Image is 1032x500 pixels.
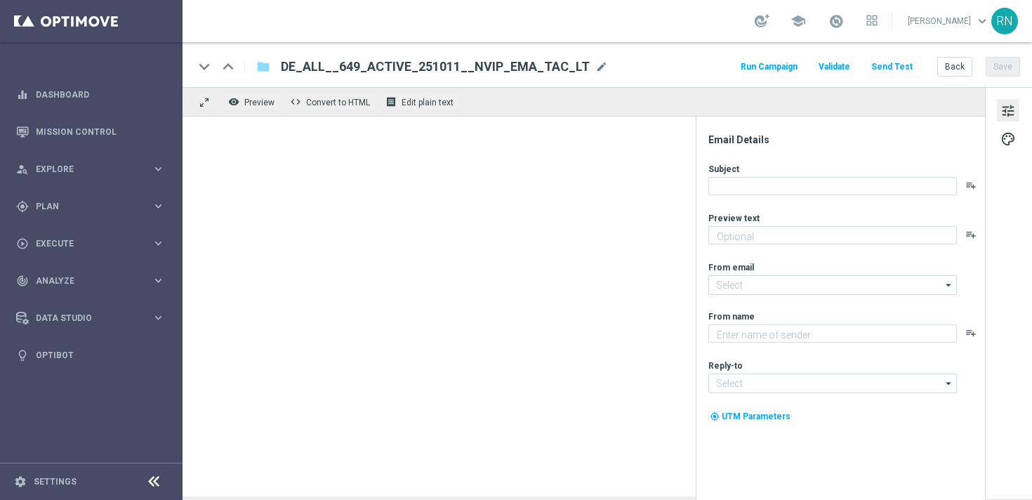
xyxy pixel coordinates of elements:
[286,93,376,111] button: code Convert to HTML
[228,96,239,107] i: remove_red_eye
[1000,102,1016,120] span: tune
[16,163,29,176] i: person_search
[152,237,165,250] i: keyboard_arrow_right
[14,475,27,488] i: settings
[15,350,166,361] button: lightbulb Optibot
[16,336,165,374] div: Optibot
[15,275,166,287] button: track_changes Analyze keyboard_arrow_right
[16,312,152,324] div: Data Studio
[708,213,760,224] label: Preview text
[290,96,301,107] span: code
[36,336,165,374] a: Optibot
[16,76,165,113] div: Dashboard
[36,314,152,322] span: Data Studio
[708,262,754,273] label: From email
[965,327,977,338] button: playlist_add
[36,239,152,248] span: Execute
[16,237,29,250] i: play_circle_outline
[816,58,852,77] button: Validate
[965,180,977,191] button: playlist_add
[306,98,370,107] span: Convert to HTML
[708,164,739,175] label: Subject
[36,277,152,285] span: Analyze
[152,274,165,287] i: keyboard_arrow_right
[385,96,397,107] i: receipt
[986,57,1020,77] button: Save
[942,276,956,294] i: arrow_drop_down
[36,76,165,113] a: Dashboard
[991,8,1018,34] div: RN
[708,275,957,295] input: Select
[244,98,274,107] span: Preview
[34,478,77,486] a: Settings
[710,412,720,421] i: my_location
[997,127,1019,150] button: palette
[152,162,165,176] i: keyboard_arrow_right
[225,93,281,111] button: remove_red_eye Preview
[708,311,755,322] label: From name
[965,229,977,240] button: playlist_add
[869,58,915,77] button: Send Test
[722,412,790,421] span: UTM Parameters
[16,163,152,176] div: Explore
[402,98,454,107] span: Edit plain text
[16,200,152,213] div: Plan
[36,165,152,173] span: Explore
[595,60,608,73] span: mode_edit
[255,55,272,78] button: folder
[819,62,850,72] span: Validate
[15,126,166,138] button: Mission Control
[708,409,792,424] button: my_location UTM Parameters
[256,58,270,75] i: folder
[906,11,991,32] a: [PERSON_NAME]keyboard_arrow_down
[790,13,806,29] span: school
[1000,130,1016,148] span: palette
[15,89,166,100] button: equalizer Dashboard
[16,275,29,287] i: track_changes
[16,349,29,362] i: lightbulb
[15,312,166,324] button: Data Studio keyboard_arrow_right
[36,202,152,211] span: Plan
[15,238,166,249] button: play_circle_outline Execute keyboard_arrow_right
[281,58,590,75] span: DE_ALL__649_ACTIVE_251011__NVIP_EMA_TAC_LT
[382,93,460,111] button: receipt Edit plain text
[15,164,166,175] button: person_search Explore keyboard_arrow_right
[16,275,152,287] div: Analyze
[16,237,152,250] div: Execute
[36,113,165,150] a: Mission Control
[997,99,1019,121] button: tune
[739,58,800,77] button: Run Campaign
[708,133,984,146] div: Email Details
[16,200,29,213] i: gps_fixed
[15,201,166,212] button: gps_fixed Plan keyboard_arrow_right
[708,360,743,371] label: Reply-to
[16,113,165,150] div: Mission Control
[152,199,165,213] i: keyboard_arrow_right
[974,13,990,29] span: keyboard_arrow_down
[937,57,972,77] button: Back
[708,374,957,393] input: Select
[152,311,165,324] i: keyboard_arrow_right
[942,374,956,393] i: arrow_drop_down
[16,88,29,101] i: equalizer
